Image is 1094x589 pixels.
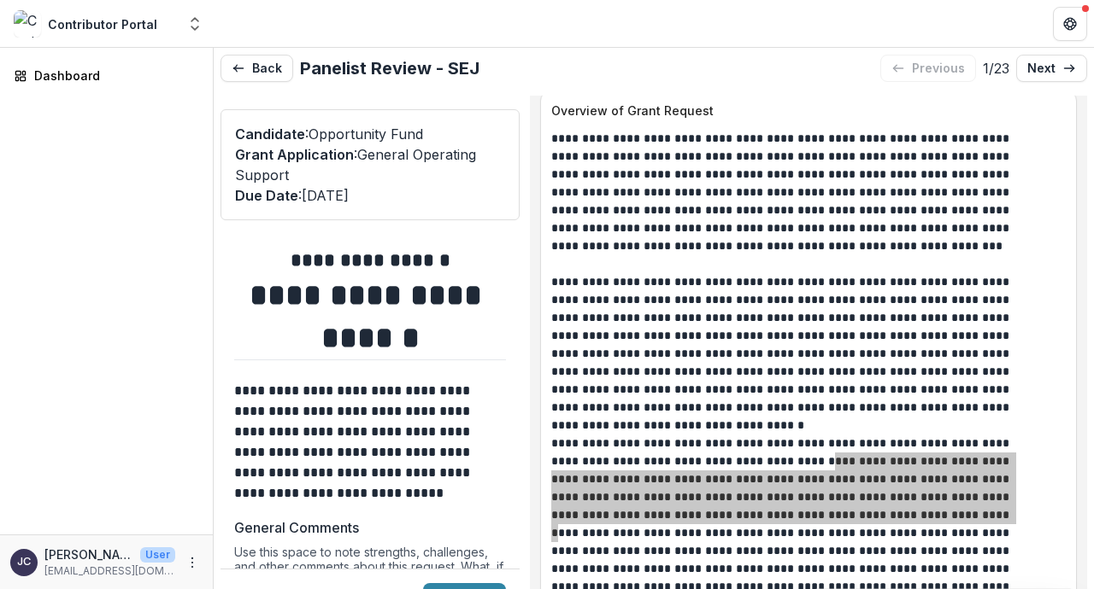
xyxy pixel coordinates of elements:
[551,102,1059,120] p: Overview of Grant Request
[880,55,976,82] button: previous
[235,146,354,163] span: Grant Application
[983,58,1009,79] p: 1 / 23
[300,58,479,79] h2: Panelist Review - SEJ
[44,563,175,579] p: [EMAIL_ADDRESS][DOMAIN_NAME]
[912,61,965,76] p: previous
[1016,55,1087,82] a: next
[34,67,192,85] div: Dashboard
[234,517,359,538] p: General Comments
[235,125,305,143] span: Candidate
[221,55,293,82] button: Back
[14,10,41,38] img: Contributor Portal
[48,15,157,33] div: Contributor Portal
[235,185,505,206] p: : [DATE]
[140,547,175,563] p: User
[17,557,31,568] div: Jasimine Cooper
[235,187,298,204] span: Due Date
[235,144,505,185] p: : General Operating Support
[235,124,505,144] p: : Opportunity Fund
[182,552,203,573] button: More
[44,545,133,563] p: [PERSON_NAME]
[183,7,207,41] button: Open entity switcher
[1053,7,1087,41] button: Get Help
[1027,61,1056,76] p: next
[7,61,206,90] a: Dashboard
